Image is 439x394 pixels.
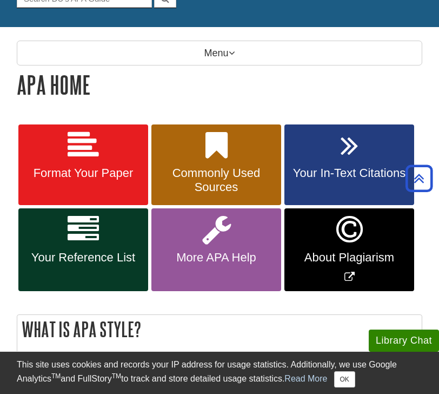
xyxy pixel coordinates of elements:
[159,166,273,194] span: Commonly Used Sources
[26,166,140,180] span: Format Your Paper
[402,171,436,186] a: Back to Top
[17,315,422,344] h2: What is APA Style?
[151,124,281,206] a: Commonly Used Sources
[159,251,273,265] span: More APA Help
[26,251,140,265] span: Your Reference List
[17,358,422,388] div: This site uses cookies and records your IP address for usage statistics. Additionally, we use Goo...
[17,71,422,98] h1: APA Home
[284,124,414,206] a: Your In-Text Citations
[334,371,355,388] button: Close
[151,208,281,291] a: More APA Help
[292,166,406,180] span: Your In-Text Citations
[284,374,327,383] a: Read More
[17,41,422,65] p: Menu
[284,208,414,291] a: Link opens in new window
[112,372,121,380] sup: TM
[51,372,61,380] sup: TM
[18,124,148,206] a: Format Your Paper
[369,330,439,352] button: Library Chat
[292,251,406,265] span: About Plagiarism
[18,208,148,291] a: Your Reference List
